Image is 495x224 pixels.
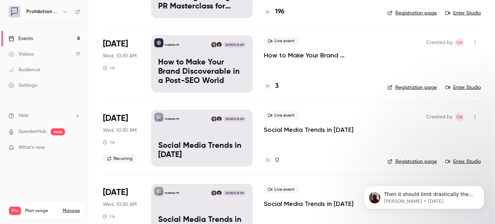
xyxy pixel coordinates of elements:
[18,112,29,119] span: Help
[103,127,137,134] span: Wed, 10:30 AM
[165,117,179,121] p: Prohibition PR
[275,82,279,91] h4: 3
[9,82,37,89] div: Settings
[275,7,284,17] h4: 196
[9,35,33,42] div: Events
[18,128,46,135] a: SpeakerHub
[457,38,463,47] span: CN
[9,51,34,58] div: Videos
[158,141,246,160] p: Social Media Trends in [DATE]
[9,6,20,17] img: Prohibition PR
[9,112,80,119] li: help-dropdown-opener
[26,8,60,15] h6: Prohibition PR
[223,42,245,47] span: [DATE] 10:30 AM
[103,201,137,208] span: Wed, 10:30 AM
[455,38,464,47] span: Chris Norton
[264,200,354,208] a: Social Media Trends in [DATE]
[223,117,245,122] span: [DATE] 10:30 AM
[103,140,115,145] div: 1 h
[264,111,299,120] span: Live event
[9,66,40,73] div: Audience
[211,42,216,47] img: Chris Norton
[264,7,284,17] a: 196
[103,113,128,124] span: [DATE]
[217,191,222,196] img: Will Ockenden
[103,38,128,50] span: [DATE]
[103,187,128,198] span: [DATE]
[103,214,115,219] div: 1 h
[165,191,179,195] p: Prohibition PR
[353,171,495,220] iframe: Intercom notifications message
[25,208,59,214] span: Plan usage
[388,158,437,165] a: Registration page
[388,84,437,91] a: Registration page
[388,10,437,17] a: Registration page
[158,58,246,85] p: How to Make Your Brand Discoverable in a Post-SEO World
[445,84,481,91] a: Enter Studio
[63,208,80,214] a: Manage
[103,52,137,60] span: Wed, 10:30 AM
[151,110,252,167] a: Social Media Trends in 2026Prohibition PRWill OckendenChris Norton[DATE] 10:30 AMSocial Media Tre...
[426,38,452,47] span: Created by
[223,191,245,196] span: [DATE] 10:30 AM
[217,42,222,47] img: Will Ockenden
[264,82,279,91] a: 3
[103,110,140,167] div: Jan 21 Wed, 10:30 AM (Europe/London)
[103,155,137,163] span: Recurring
[151,35,252,92] a: How to Make Your Brand Discoverable in a Post-SEO WorldProhibition PRWill OckendenChris Norton[DA...
[445,10,481,17] a: Enter Studio
[426,113,452,121] span: Created by
[103,35,140,92] div: Nov 5 Wed, 10:30 AM (Europe/London)
[18,144,45,151] span: What's new
[264,51,376,60] a: How to Make Your Brand Discoverable in a Post-SEO World
[264,37,299,45] span: Live event
[9,207,21,215] span: Pro
[51,128,65,135] span: new
[275,156,279,165] h4: 0
[103,65,115,71] div: 1 h
[165,43,179,47] p: Prohibition PR
[455,113,464,121] span: Chris Norton
[264,185,299,194] span: Live event
[217,117,222,122] img: Will Ockenden
[211,117,216,122] img: Chris Norton
[445,158,481,165] a: Enter Studio
[264,156,279,165] a: 0
[264,125,354,134] a: Social Media Trends in [DATE]
[211,191,216,196] img: Chris Norton
[457,113,463,121] span: CN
